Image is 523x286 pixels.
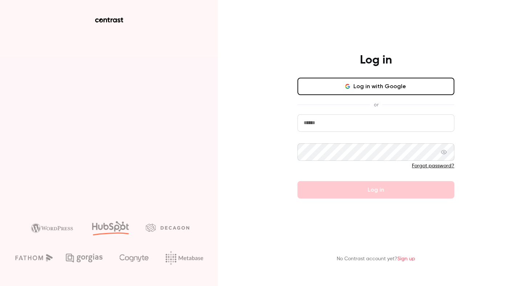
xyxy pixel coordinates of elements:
button: Log in with Google [297,78,454,95]
img: decagon [146,224,189,232]
span: or [370,101,382,109]
a: Sign up [397,256,415,261]
p: No Contrast account yet? [337,255,415,263]
h4: Log in [360,53,392,68]
a: Forgot password? [412,163,454,168]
